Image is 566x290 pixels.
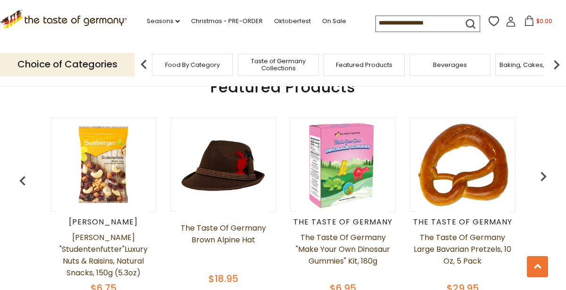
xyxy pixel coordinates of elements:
div: The Taste of Germany [410,217,516,227]
a: Christmas - PRE-ORDER [191,16,263,26]
a: On Sale [322,16,346,26]
img: next arrow [547,55,566,74]
a: The Taste of Germany Large Bavarian Pretzels, 10 oz, 5 pack [410,232,516,279]
a: Oktoberfest [274,16,311,26]
div: [PERSON_NAME] [51,217,157,227]
img: previous arrow [13,172,32,191]
img: The Taste of Germany [296,118,390,211]
a: The Taste of Germany Brown Alpine Hat [170,222,276,269]
img: previous arrow [534,167,553,186]
img: The Taste of Germany Brown Alpine Hat [176,118,270,211]
img: Seeberger [57,118,150,211]
a: Beverages [433,61,467,68]
a: Featured Products [336,61,392,68]
div: The Taste of Germany [290,217,396,227]
img: The Taste of Germany Large Bavarian Pretzels, 10 oz, 5 pack [416,118,509,211]
a: Taste of Germany Collections [241,58,316,72]
a: Seasons [147,16,180,26]
button: $0.00 [518,16,558,30]
img: previous arrow [134,55,153,74]
div: $18.95 [170,272,276,286]
a: Food By Category [165,61,220,68]
a: The Taste of Germany "Make Your Own Dinosaur Gummies" Kit, 180g [290,232,396,279]
span: $0.00 [536,17,552,25]
a: [PERSON_NAME] "Studentenfutter"Luxury Nuts & Raisins, Natural Snacks, 150g (5.3oz) [51,232,157,279]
